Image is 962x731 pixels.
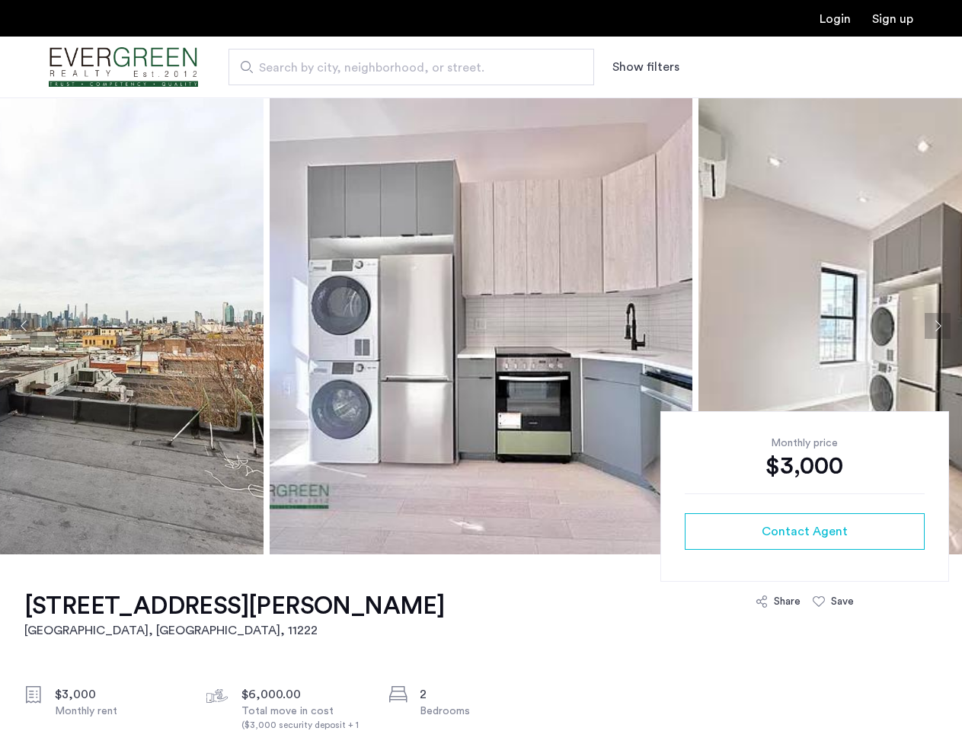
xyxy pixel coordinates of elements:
[685,513,925,550] button: button
[872,13,913,25] a: Registration
[685,436,925,451] div: Monthly price
[612,58,679,76] button: Show or hide filters
[762,522,848,541] span: Contact Agent
[420,685,548,704] div: 2
[820,13,851,25] a: Login
[24,591,445,621] h1: [STREET_ADDRESS][PERSON_NAME]
[229,49,594,85] input: Apartment Search
[24,591,445,640] a: [STREET_ADDRESS][PERSON_NAME][GEOGRAPHIC_DATA], [GEOGRAPHIC_DATA], 11222
[241,685,369,704] div: $6,000.00
[259,59,551,77] span: Search by city, neighborhood, or street.
[270,97,692,554] img: apartment
[11,313,37,339] button: Previous apartment
[55,685,183,704] div: $3,000
[925,313,951,339] button: Next apartment
[774,594,801,609] div: Share
[685,451,925,481] div: $3,000
[420,704,548,719] div: Bedrooms
[831,594,854,609] div: Save
[55,704,183,719] div: Monthly rent
[49,39,198,96] a: Cazamio Logo
[24,621,445,640] h2: [GEOGRAPHIC_DATA], [GEOGRAPHIC_DATA] , 11222
[49,39,198,96] img: logo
